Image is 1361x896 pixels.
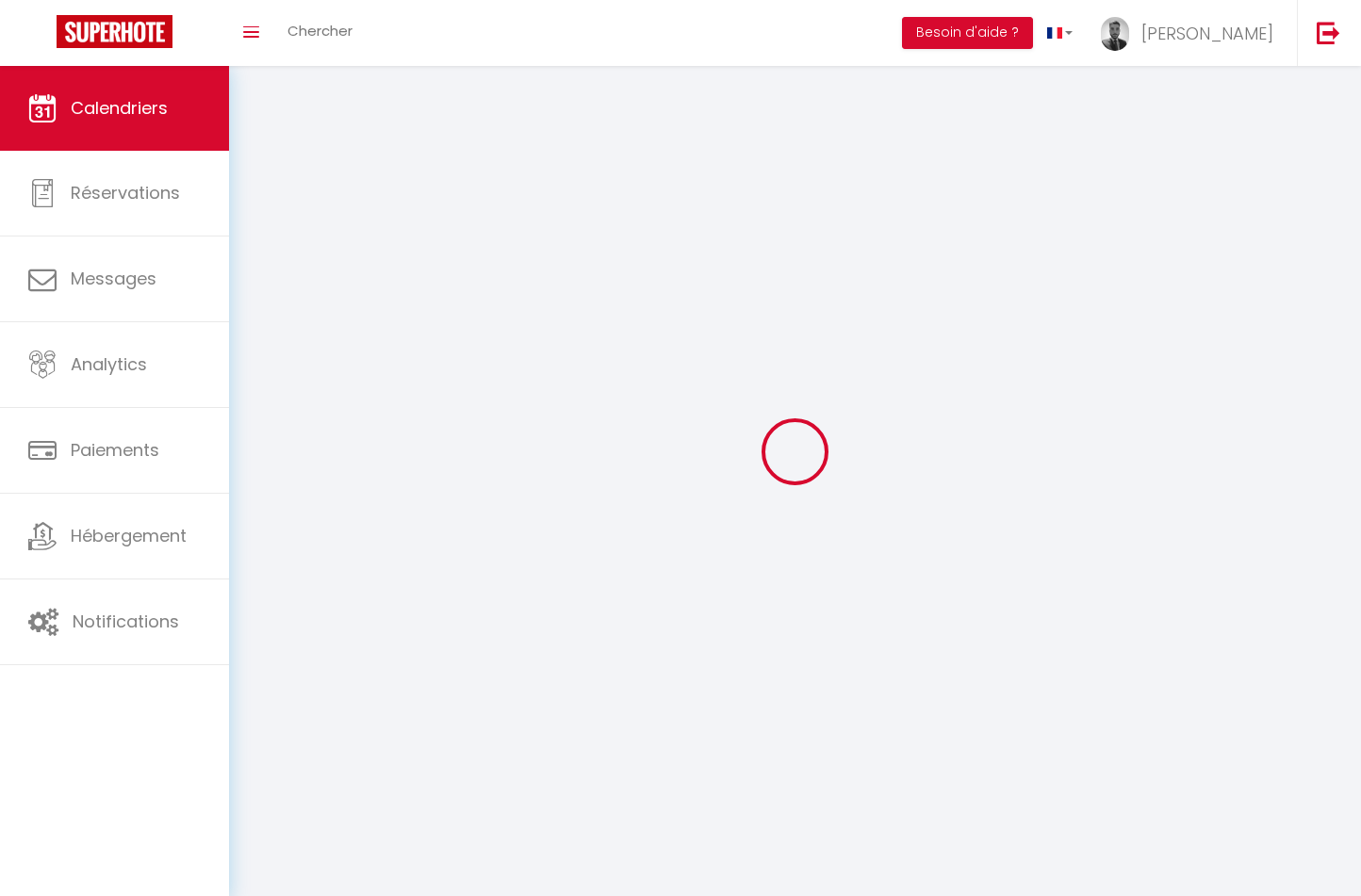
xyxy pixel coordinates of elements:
span: Messages [71,267,156,290]
span: Calendriers [71,96,168,120]
span: [PERSON_NAME] [1141,22,1273,45]
span: Notifications [73,610,179,633]
span: Analytics [71,352,147,376]
span: Chercher [287,21,353,41]
span: Paiements [71,438,159,462]
img: ... [1101,17,1129,51]
img: Super Booking [57,15,172,48]
img: logout [1317,21,1340,44]
button: Besoin d'aide ? [902,17,1033,49]
span: Hébergement [71,524,187,547]
span: Réservations [71,181,180,204]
